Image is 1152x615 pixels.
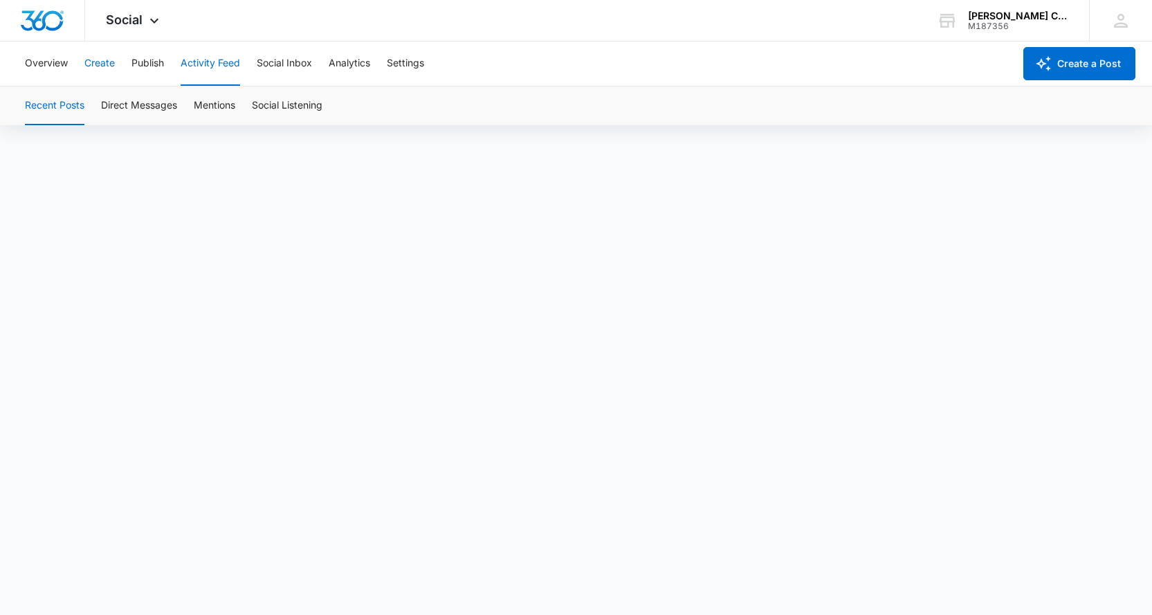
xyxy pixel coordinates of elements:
[194,86,235,125] button: Mentions
[101,86,177,125] button: Direct Messages
[106,12,143,27] span: Social
[181,42,240,86] button: Activity Feed
[257,42,312,86] button: Social Inbox
[968,10,1069,21] div: account name
[25,42,68,86] button: Overview
[131,42,164,86] button: Publish
[968,21,1069,31] div: account id
[329,42,370,86] button: Analytics
[25,86,84,125] button: Recent Posts
[387,42,424,86] button: Settings
[252,86,322,125] button: Social Listening
[84,42,115,86] button: Create
[1023,47,1135,80] button: Create a Post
